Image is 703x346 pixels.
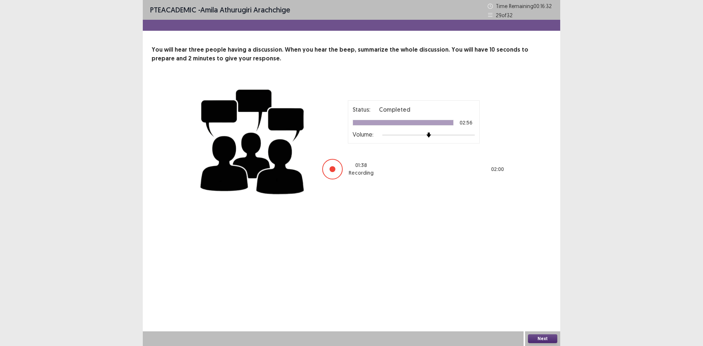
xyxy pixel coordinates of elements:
[150,4,290,15] p: - amila athurugiri arachchige
[460,120,472,125] p: 02:56
[353,105,370,114] p: Status:
[496,2,553,10] p: Time Remaining 00 : 16 : 32
[379,105,410,114] p: Completed
[491,165,504,173] p: 02 : 00
[528,334,557,343] button: Next
[349,169,373,177] p: Recording
[150,5,196,14] span: PTE academic
[198,81,308,200] img: group-discussion
[152,45,551,63] p: You will hear three people having a discussion. When you hear the beep, summarize the whole discu...
[496,11,513,19] p: 29 of 32
[353,130,373,139] p: Volume:
[426,133,431,138] img: arrow-thumb
[355,161,367,169] p: 01 : 38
